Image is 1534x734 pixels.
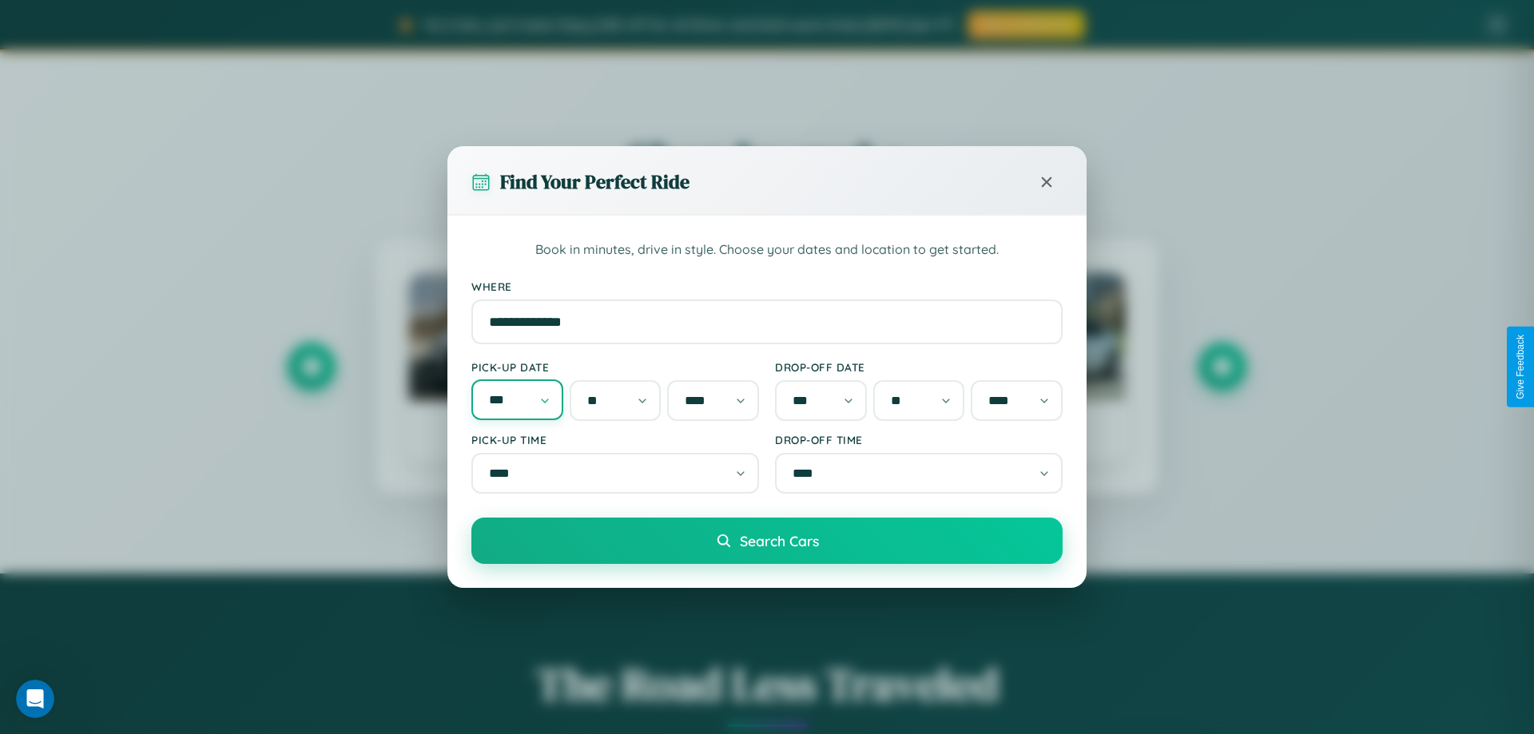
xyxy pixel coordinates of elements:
h3: Find Your Perfect Ride [500,169,690,195]
label: Pick-up Date [471,360,759,374]
p: Book in minutes, drive in style. Choose your dates and location to get started. [471,240,1063,260]
label: Pick-up Time [471,433,759,446]
button: Search Cars [471,518,1063,564]
label: Drop-off Time [775,433,1063,446]
label: Drop-off Date [775,360,1063,374]
label: Where [471,280,1063,293]
span: Search Cars [740,532,819,550]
